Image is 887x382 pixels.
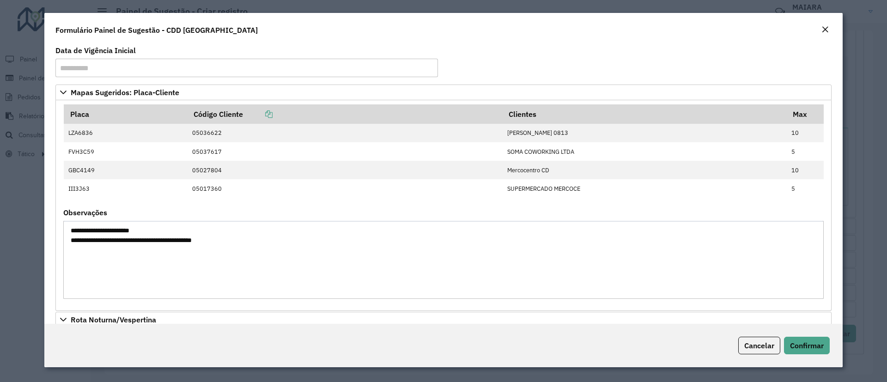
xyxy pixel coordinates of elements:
span: Cancelar [744,341,774,350]
td: FVH3C59 [64,142,188,161]
td: 05017360 [188,179,503,198]
span: Rota Noturna/Vespertina [71,316,156,323]
label: Data de Vigência Inicial [55,45,136,56]
th: Placa [64,104,188,124]
td: SUPERMERCADO MERCOCE [502,179,786,198]
th: Max [787,104,824,124]
label: Observações [63,207,107,218]
button: Confirmar [784,337,830,354]
th: Clientes [502,104,786,124]
td: 05037617 [188,142,503,161]
td: 10 [787,161,824,179]
td: 10 [787,124,824,142]
td: LZA6836 [64,124,188,142]
th: Código Cliente [188,104,503,124]
td: 05027804 [188,161,503,179]
span: Mapas Sugeridos: Placa-Cliente [71,89,179,96]
button: Close [819,24,832,36]
td: Mercocentro CD [502,161,786,179]
td: GBC4149 [64,161,188,179]
button: Cancelar [738,337,780,354]
span: Confirmar [790,341,824,350]
td: SOMA COWORKING LTDA [502,142,786,161]
em: Fechar [821,26,829,33]
td: 05036622 [188,124,503,142]
td: 5 [787,179,824,198]
td: III3J63 [64,179,188,198]
a: Rota Noturna/Vespertina [55,312,832,327]
div: Mapas Sugeridos: Placa-Cliente [55,100,832,311]
a: Copiar [243,109,273,119]
td: 5 [787,142,824,161]
h4: Formulário Painel de Sugestão - CDD [GEOGRAPHIC_DATA] [55,24,258,36]
a: Mapas Sugeridos: Placa-Cliente [55,85,832,100]
td: [PERSON_NAME] 0813 [502,124,786,142]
